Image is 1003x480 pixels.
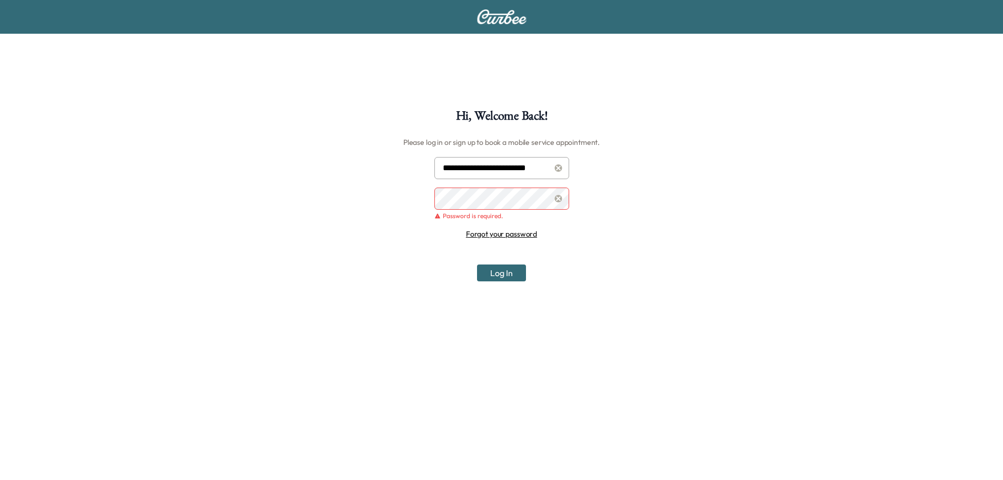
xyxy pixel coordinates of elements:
img: Curbee Logo [476,9,527,24]
h1: Hi, Welcome Back! [456,110,548,128]
h6: Please log in or sign up to book a mobile service appointment. [403,134,600,151]
a: Forgot your password [466,229,537,239]
div: Password is required. [434,212,569,220]
button: Log In [477,265,526,281]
